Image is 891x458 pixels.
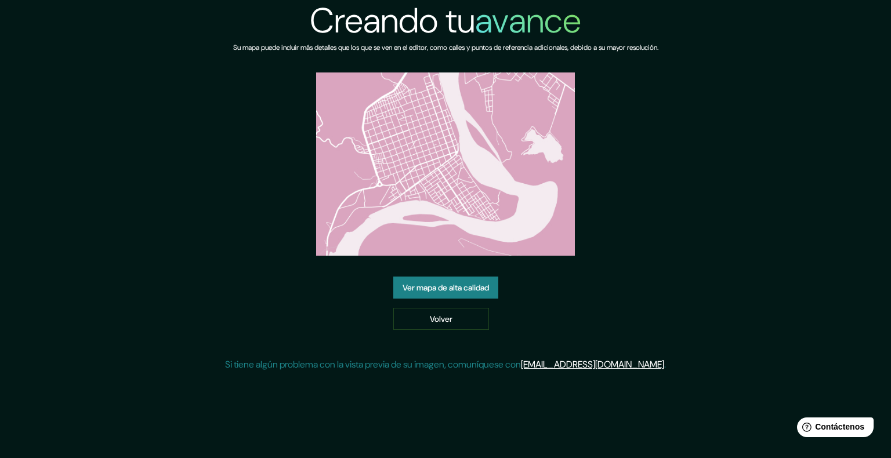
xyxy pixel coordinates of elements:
font: Ver mapa de alta calidad [403,282,489,293]
a: [EMAIL_ADDRESS][DOMAIN_NAME] [521,358,664,370]
img: vista previa del mapa creado [316,72,575,256]
font: . [664,358,666,370]
font: Su mapa puede incluir más detalles que los que se ven en el editor, como calles y puntos de refer... [233,43,658,52]
a: Volver [393,308,489,330]
a: Ver mapa de alta calidad [393,277,498,299]
iframe: Lanzador de widgets de ayuda [788,413,878,445]
font: Si tiene algún problema con la vista previa de su imagen, comuníquese con [225,358,521,370]
font: Volver [430,314,452,324]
